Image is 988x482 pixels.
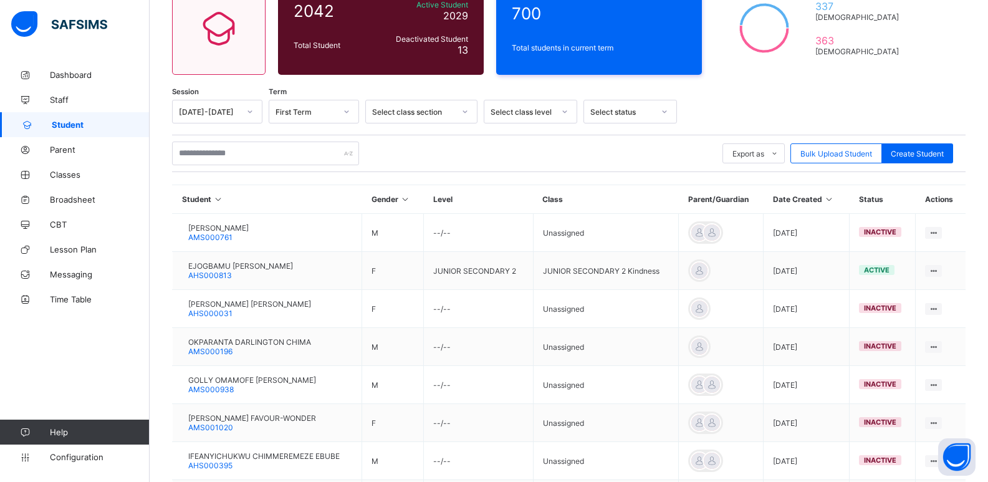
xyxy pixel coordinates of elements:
td: F [362,290,424,328]
img: receipt.26f346b57495a98c98ef9b0bc63aa4d8.svg [477,19,517,35]
th: amount [709,196,914,205]
span: Total students in current term [512,43,686,52]
div: PTA NEW [81,226,429,235]
span: TOTAL EXPECTED [23,274,85,283]
span: [DEMOGRAPHIC_DATA] [815,47,904,56]
img: safsims [11,11,107,37]
span: ₦ 10,000.00 [596,290,638,299]
span: AMS000938 [188,385,234,394]
td: Unassigned [533,404,678,442]
span: Bulk Upload Student [800,149,872,158]
span: [DATE]-[DATE] / First Term [29,128,115,137]
span: Previously Paid Amount [23,290,105,299]
th: Parent/Guardian [679,185,764,214]
span: CBT [50,219,150,229]
td: Unassigned [533,366,678,404]
span: Payment Method [23,359,81,368]
span: 13 [458,44,468,56]
span: AHS000031 [188,309,233,318]
span: Broadsheet [50,195,150,205]
span: inactive [864,418,896,427]
th: Class [533,185,678,214]
span: [PERSON_NAME] FAVOUR-WONDER [188,413,316,423]
td: M [362,328,424,366]
th: Actions [916,185,966,214]
td: --/-- [424,366,534,404]
span: Download receipt [900,117,959,125]
span: AHS000813 [188,271,232,280]
span: AHS000395 [188,461,233,470]
span: [PERSON_NAME] Charity [596,375,679,383]
span: ₦ 10,000 [430,205,461,214]
span: OKPARANTA DARLINGTON CHIMA [188,337,311,347]
span: inactive [864,228,896,236]
span: Lesson Plan [50,244,150,254]
span: ₦ 309,500.00 [596,306,642,314]
td: [DATE] [764,366,850,404]
span: Amount Paid [23,306,68,314]
span: Deactivated Student [380,34,468,44]
th: qty [635,196,709,205]
td: [DATE] [764,290,850,328]
td: M [362,366,424,404]
span: Classes [50,170,150,180]
span: inactive [864,380,896,388]
img: Alvina's Model & High School [482,41,513,72]
td: 1 [635,205,709,215]
span: 2042 [294,1,373,21]
div: Select status [590,107,654,117]
span: inactive [864,342,896,350]
span: Create Student [891,149,944,158]
span: EJOGBAMU [PERSON_NAME] [188,261,293,271]
th: Gender [362,185,424,214]
td: [DATE] [764,214,850,252]
td: Unassigned [533,290,678,328]
div: First Term [276,107,336,117]
span: AMS000761 [188,233,233,242]
td: [DATE] [764,252,850,290]
div: Select class level [491,107,554,117]
td: M [362,214,424,252]
td: Unassigned [533,214,678,252]
span: [PERSON_NAME] [29,143,966,152]
td: F [362,252,424,290]
span: Staff [50,95,150,105]
span: Help [50,427,149,437]
span: Export as [732,149,764,158]
span: [DEMOGRAPHIC_DATA] [815,12,904,22]
span: ₦ 0.00 [596,259,619,268]
td: 1 [635,215,709,226]
span: ₦ 319,500.00 [596,274,643,283]
td: --/-- [424,214,534,252]
div: [DATE]-[DATE] [179,107,239,117]
span: ₦ 10,000 [883,205,914,214]
button: Open asap [938,438,976,476]
span: ₦ 2,000 [430,226,457,235]
span: JUNIOR SECONDARY 1 APPLE [29,158,966,167]
span: ₦ 307,500 [430,216,466,224]
td: --/-- [424,290,534,328]
span: 2029 [443,9,468,22]
span: Dashboard [50,70,150,80]
th: Student [173,185,362,214]
div: ADMISSION FORM [81,205,429,214]
span: Payment Date [23,344,71,352]
span: Discount [23,259,53,268]
span: Time Table [50,294,150,304]
span: AMS000196 [188,347,233,356]
span: 363 [815,34,904,47]
div: Total Student [290,37,376,53]
span: ₦ 0.00 [596,321,619,330]
span: Session [172,87,199,96]
td: Unassigned [533,442,678,480]
span: inactive [864,456,896,465]
span: POS [596,359,610,368]
span: Payment Recorded By [23,375,97,383]
span: [PERSON_NAME] [188,223,249,233]
td: --/-- [424,404,534,442]
span: ₦ 307,500 [878,216,914,224]
th: Status [850,185,916,214]
i: Sort in Ascending Order [824,195,835,204]
span: Student [52,120,150,130]
th: Date Created [764,185,850,214]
